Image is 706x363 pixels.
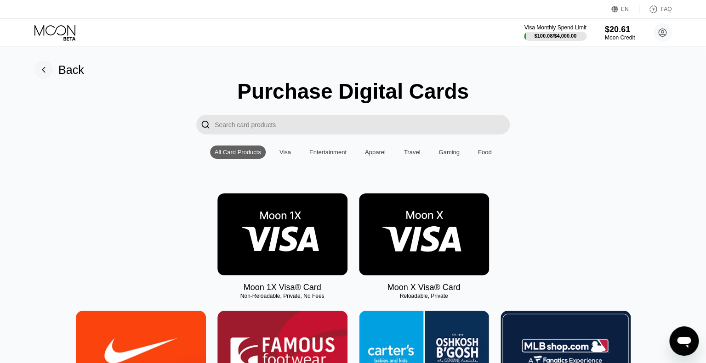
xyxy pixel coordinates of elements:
div: EN [611,5,639,14]
div: Visa Monthly Spend Limit$100.08/$4,000.00 [524,24,586,41]
div:  [201,119,210,130]
div: Moon 1X Visa® Card [243,283,321,292]
div: Visa [275,145,296,159]
input: Search card products [215,115,510,134]
iframe: Button to launch messaging window, conversation in progress [669,326,699,356]
div: Moon X Visa® Card [387,283,460,292]
div: $20.61Moon Credit [605,25,635,41]
div: Back [34,61,84,79]
div: Non-Reloadable, Private, No Fees [217,293,347,299]
div:  [196,115,215,134]
div: Moon Credit [605,34,635,41]
div: Purchase Digital Cards [237,79,469,104]
div: EN [621,6,629,12]
div: $20.61 [605,25,635,34]
div: Travel [399,145,425,159]
div: All Card Products [210,145,266,159]
div: Entertainment [309,149,347,156]
div: All Card Products [215,149,261,156]
div: FAQ [639,5,672,14]
div: Food [473,145,496,159]
div: Visa [279,149,291,156]
div: Food [478,149,492,156]
div: Apparel [365,149,386,156]
div: Back [58,63,84,77]
div: Visa Monthly Spend Limit [524,24,586,31]
div: $100.08 / $4,000.00 [534,33,576,39]
div: Reloadable, Private [359,293,489,299]
div: Apparel [360,145,390,159]
div: Gaming [438,149,460,156]
div: FAQ [660,6,672,12]
div: Gaming [434,145,464,159]
div: Entertainment [305,145,351,159]
div: Travel [404,149,421,156]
